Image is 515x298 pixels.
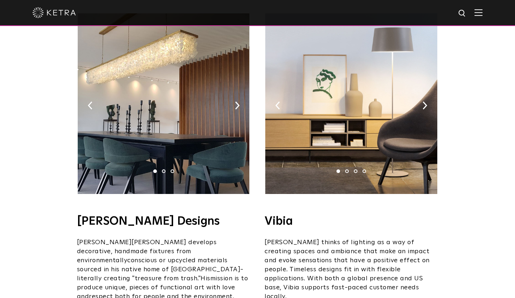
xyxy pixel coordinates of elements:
img: Hamburger%20Nav.svg [475,9,482,16]
img: ketra-logo-2019-white [33,7,76,18]
span: develops decorative, handmade fixtures from environmentally [77,239,217,264]
h4: [PERSON_NAME] Designs​ [77,216,250,227]
span: [PERSON_NAME] [77,239,132,246]
img: arrow-right-black.svg [422,102,427,109]
span: conscious or upcycled materials sourced in his native home of [GEOGRAPHIC_DATA]- literally creati... [77,257,244,282]
img: search icon [458,9,467,18]
img: arrow-right-black.svg [235,102,240,109]
span: His [201,275,210,282]
img: Pikus_KetraReadySolutions-02.jpg [78,13,249,194]
span: [PERSON_NAME] [132,239,186,246]
h4: Vibia [265,216,438,227]
img: VIBIA_KetraReadySolutions-02.jpg [265,13,437,194]
img: arrow-left-black.svg [88,102,93,109]
img: arrow-left-black.svg [275,102,280,109]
